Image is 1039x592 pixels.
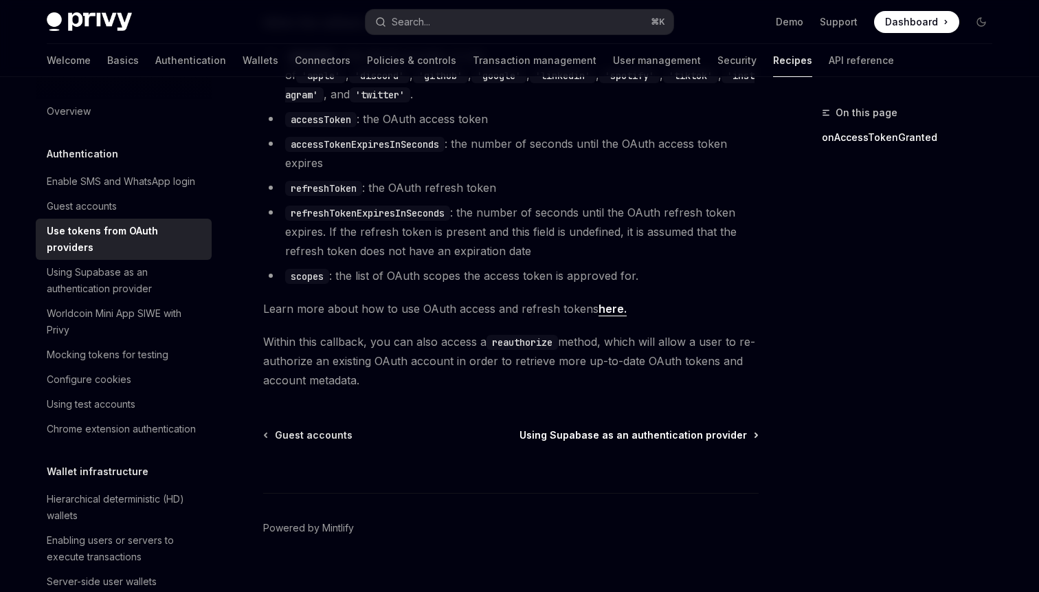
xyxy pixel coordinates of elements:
span: ⌘ K [651,17,665,28]
a: Connectors [295,44,350,77]
div: Server-side user wallets [47,573,157,590]
div: Search... [392,14,430,30]
a: Transaction management [473,44,596,77]
a: Configure cookies [36,367,212,392]
div: Chrome extension authentication [47,421,196,437]
span: Guest accounts [275,428,353,442]
a: Using Supabase as an authentication provider [519,428,757,442]
a: Chrome extension authentication [36,417,212,441]
span: On this page [836,105,897,121]
div: Guest accounts [47,198,117,215]
a: Hierarchical deterministic (HD) wallets [36,487,212,528]
a: Using Supabase as an authentication provider [36,260,212,301]
li: : the number of seconds until the OAuth access token expires [263,134,759,173]
a: Using test accounts [36,392,212,417]
a: User management [613,44,701,77]
button: Search...⌘K [366,10,673,34]
a: Authentication [155,44,226,77]
a: Demo [776,15,803,29]
div: Enabling users or servers to execute transactions [47,532,203,565]
code: reauthorize [487,335,558,350]
span: Learn more about how to use OAuth access and refresh tokens [263,299,759,318]
a: here. [599,302,627,316]
img: dark logo [47,12,132,32]
a: API reference [829,44,894,77]
div: Configure cookies [47,371,131,388]
li: : the list of OAuth scopes the access token is approved for. [263,266,759,285]
a: Powered by Mintlify [263,521,354,535]
a: Policies & controls [367,44,456,77]
li: : the OAuth refresh token [263,178,759,197]
div: Using test accounts [47,396,135,413]
button: Toggle dark mode [970,11,992,33]
code: scopes [285,269,329,284]
code: accessTokenExpiresInSeconds [285,137,445,152]
a: Recipes [773,44,812,77]
a: Overview [36,99,212,124]
div: Mocking tokens for testing [47,347,168,363]
a: Basics [107,44,139,77]
h5: Authentication [47,146,118,162]
span: Using Supabase as an authentication provider [519,428,747,442]
a: Security [717,44,757,77]
a: Guest accounts [36,194,212,219]
a: Mocking tokens for testing [36,342,212,367]
a: Welcome [47,44,91,77]
a: Dashboard [874,11,959,33]
a: Worldcoin Mini App SIWE with Privy [36,301,212,342]
a: Enable SMS and WhatsApp login [36,169,212,194]
li: : the number of seconds until the OAuth refresh token expires. If the refresh token is present an... [263,203,759,261]
a: Support [820,15,858,29]
a: onAccessTokenGranted [822,127,1003,149]
a: Wallets [243,44,278,77]
div: Enable SMS and WhatsApp login [47,173,195,190]
code: accessToken [285,112,357,127]
div: Using Supabase as an authentication provider [47,264,203,297]
span: Dashboard [885,15,938,29]
a: Use tokens from OAuth providers [36,219,212,260]
code: 'twitter' [350,87,410,102]
div: Hierarchical deterministic (HD) wallets [47,491,203,524]
div: Use tokens from OAuth providers [47,223,203,256]
h5: Wallet infrastructure [47,463,148,480]
code: refreshToken [285,181,362,196]
div: Overview [47,103,91,120]
a: Guest accounts [265,428,353,442]
li: : the OAuth access token [263,109,759,129]
a: Enabling users or servers to execute transactions [36,528,212,569]
div: Worldcoin Mini App SIWE with Privy [47,305,203,338]
code: refreshTokenExpiresInSeconds [285,206,450,221]
span: Within this callback, you can also access a method, which will allow a user to re-authorize an ex... [263,332,759,390]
